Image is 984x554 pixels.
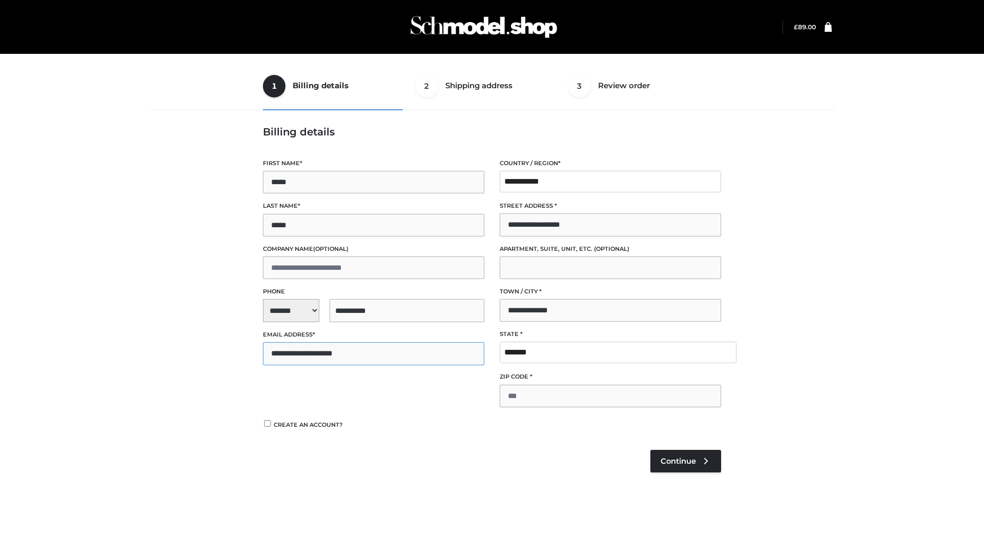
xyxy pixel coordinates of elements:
label: Street address [500,201,721,211]
span: Continue [661,457,696,466]
bdi: 89.00 [794,23,816,31]
a: Continue [650,450,721,472]
label: State [500,329,721,339]
label: First name [263,159,484,168]
label: Apartment, suite, unit, etc. [500,244,721,254]
label: Company name [263,244,484,254]
input: Create an account? [263,420,272,427]
img: Schmodel Admin 964 [407,7,561,47]
a: £89.00 [794,23,816,31]
span: Create an account? [274,421,343,428]
span: (optional) [313,245,348,252]
label: ZIP Code [500,372,721,382]
label: Phone [263,287,484,296]
h3: Billing details [263,126,721,138]
span: £ [794,23,798,31]
label: Last name [263,201,484,211]
span: (optional) [594,245,629,252]
label: Country / Region [500,159,721,168]
label: Town / City [500,287,721,296]
label: Email address [263,330,484,340]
